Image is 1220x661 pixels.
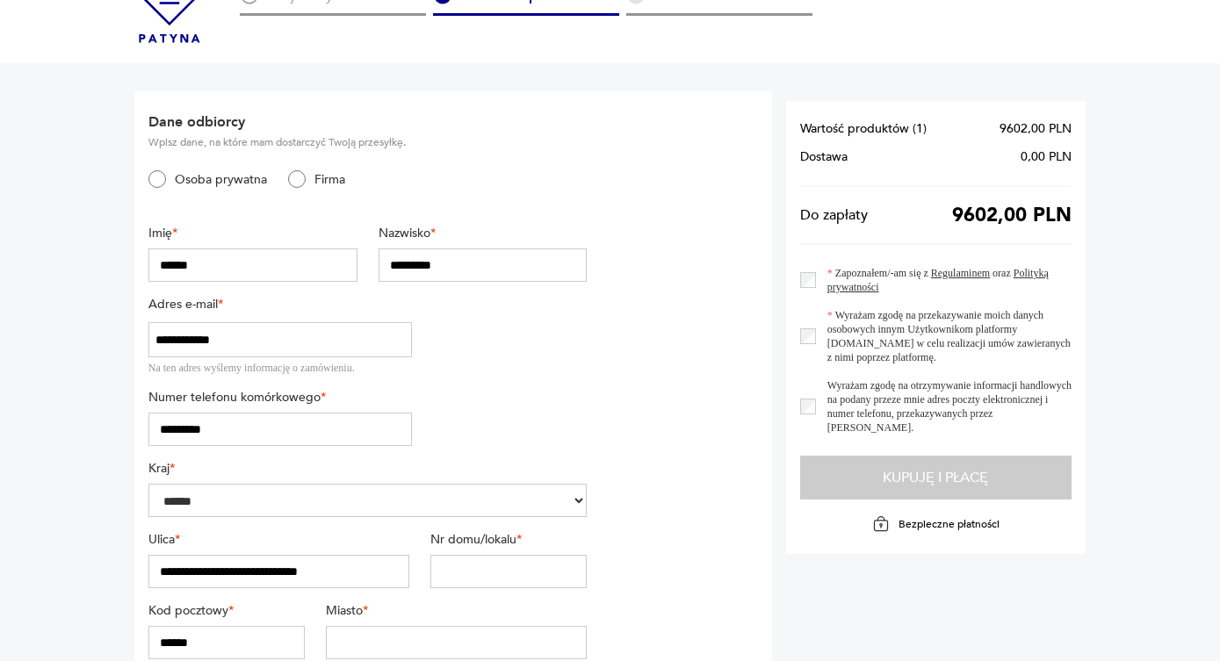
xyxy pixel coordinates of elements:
[931,267,990,279] a: Regulaminem
[899,517,1000,531] p: Bezpieczne płatności
[379,225,588,241] label: Nazwisko
[1021,150,1072,164] span: 0,00 PLN
[148,296,412,313] label: Adres e-mail
[148,112,588,132] h2: Dane odbiorcy
[166,171,267,188] label: Osoba prywatna
[952,208,1072,222] span: 9602,00 PLN
[816,308,1072,364] label: Wyrażam zgodę na przekazywanie moich danych osobowych innym Użytkownikom platformy [DOMAIN_NAME] ...
[148,135,588,149] p: Wpisz dane, na które mam dostarczyć Twoją przesyłkę.
[800,208,868,222] span: Do zapłaty
[148,361,412,375] div: Na ten adres wyślemy informację o zamówieniu.
[148,389,412,406] label: Numer telefonu komórkowego
[827,267,1049,293] a: Polityką prywatności
[148,225,357,241] label: Imię
[800,122,927,136] span: Wartość produktów ( 1 )
[816,378,1072,435] label: Wyrażam zgodę na otrzymywanie informacji handlowych na podany przeze mnie adres poczty elektronic...
[1000,122,1072,136] span: 9602,00 PLN
[430,531,587,548] label: Nr domu/lokalu
[148,531,409,548] label: Ulica
[872,515,890,533] img: Ikona kłódki
[326,602,587,619] label: Miasto
[306,171,345,188] label: Firma
[800,150,848,164] span: Dostawa
[816,266,1072,294] label: Zapoznałem/-am się z oraz
[148,602,305,619] label: Kod pocztowy
[148,460,588,477] label: Kraj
